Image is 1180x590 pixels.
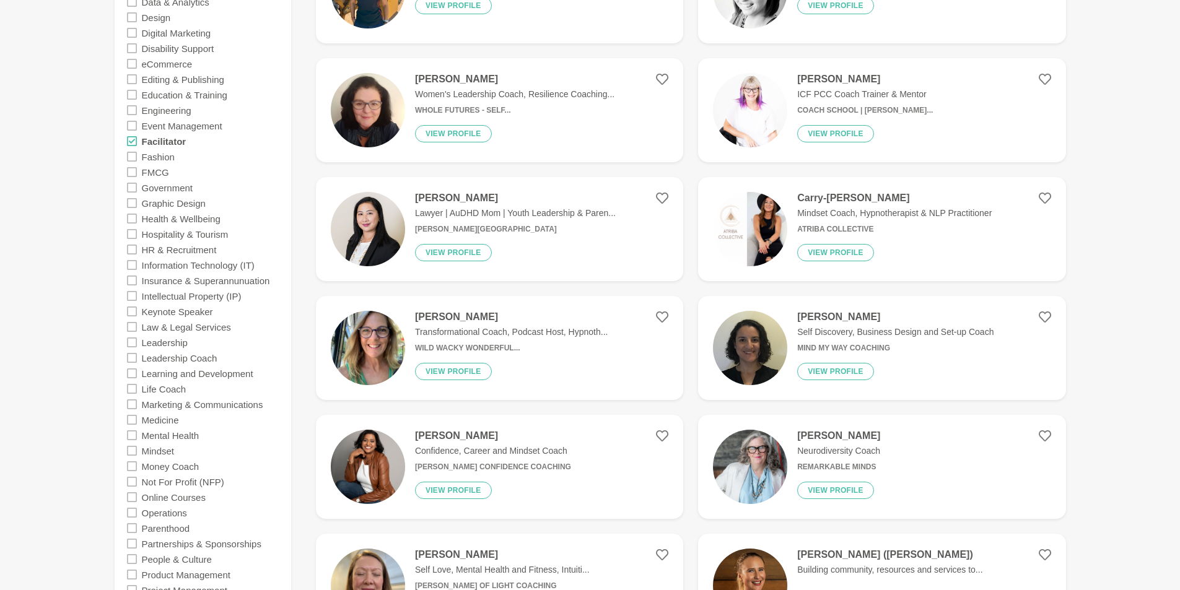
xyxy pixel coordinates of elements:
[142,350,217,365] label: Leadership Coach
[797,549,982,561] h4: [PERSON_NAME] ([PERSON_NAME])
[415,462,571,472] h6: [PERSON_NAME] Confidence Coaching
[797,244,874,261] button: View profile
[142,195,206,210] label: Graphic Design
[415,88,614,101] p: Women's Leadership Coach, Resilience Coaching...
[142,288,242,303] label: Intellectual Property (IP)
[142,272,270,288] label: Insurance & Superannunuation
[142,40,214,56] label: Disability Support
[797,344,994,353] h6: Mind My Way Coaching
[142,87,227,102] label: Education & Training
[415,225,616,234] h6: [PERSON_NAME][GEOGRAPHIC_DATA]
[142,102,191,118] label: Engineering
[713,430,787,504] img: 5f579c55a581b821c4ccb3aee0a062d5f8c8d8ad-1331x2000.jpg
[142,133,186,149] label: Facilitator
[142,551,212,566] label: People & Culture
[142,443,175,458] label: Mindset
[142,396,263,412] label: Marketing & Communications
[331,430,405,504] img: 61d3c87d136e5cabbf53b867e18e40da682d5660-576x864.jpg
[415,326,608,339] p: Transformational Coach, Podcast Host, Hypnoth...
[797,88,933,101] p: ICF PCC Coach Trainer & Mentor
[415,244,492,261] button: View profile
[415,311,608,323] h4: [PERSON_NAME]
[142,257,255,272] label: Information Technology (IT)
[142,520,190,536] label: Parenthood
[142,210,221,226] label: Health & Wellbeing
[142,365,253,381] label: Learning and Development
[698,415,1065,519] a: [PERSON_NAME]Neurodiversity CoachRemarkable MindsView profile
[415,482,492,499] button: View profile
[142,118,222,133] label: Event Management
[797,482,874,499] button: View profile
[415,344,608,353] h6: Wild Wacky Wonderful...
[797,563,982,576] p: Building community, resources and services to...
[415,125,492,142] button: View profile
[142,334,188,350] label: Leadership
[415,192,616,204] h4: [PERSON_NAME]
[142,164,169,180] label: FMCG
[415,207,616,220] p: Lawyer | AuDHD Mom | Youth Leadership & Paren...
[142,303,213,319] label: Keynote Speaker
[142,412,179,427] label: Medicine
[142,9,171,25] label: Design
[142,25,211,40] label: Digital Marketing
[797,311,994,323] h4: [PERSON_NAME]
[797,363,874,380] button: View profile
[142,381,186,396] label: Life Coach
[142,427,199,443] label: Mental Health
[415,549,590,561] h4: [PERSON_NAME]
[316,177,683,281] a: [PERSON_NAME]Lawyer | AuDHD Mom | Youth Leadership & Paren...[PERSON_NAME][GEOGRAPHIC_DATA]View p...
[142,458,199,474] label: Money Coach
[331,73,405,147] img: 5aeb252bf5a40be742549a1bb63f1101c2365f2e-280x373.jpg
[142,489,206,505] label: Online Courses
[698,58,1065,162] a: [PERSON_NAME]ICF PCC Coach Trainer & MentorCoach School | [PERSON_NAME]...View profile
[797,207,992,220] p: Mindset Coach, Hypnotherapist & NLP Practitioner
[142,241,217,257] label: HR & Recruitment
[713,311,787,385] img: be424144d6d793bdf34fc91f30e58b38cc251120-886x886.jpg
[415,106,614,115] h6: Whole Futures - Self...
[142,180,193,195] label: Government
[797,462,880,472] h6: Remarkable Minds
[415,445,571,458] p: Confidence, Career and Mindset Coach
[142,226,229,241] label: Hospitality & Tourism
[797,125,874,142] button: View profile
[797,445,880,458] p: Neurodiversity Coach
[713,192,787,266] img: 633bd0bbd31cd0e3f6320c8ff2de2385bf732874-1080x1080.png
[797,192,992,204] h4: Carry-[PERSON_NAME]
[415,430,571,442] h4: [PERSON_NAME]
[797,430,880,442] h4: [PERSON_NAME]
[331,311,405,385] img: 9032db4009e2d2eafb36946391b9ef56b15b7b48-2316x3088.jpg
[415,73,614,85] h4: [PERSON_NAME]
[797,73,933,85] h4: [PERSON_NAME]
[142,319,231,334] label: Law & Legal Services
[316,296,683,400] a: [PERSON_NAME]Transformational Coach, Podcast Host, Hypnoth...Wild Wacky Wonderful...View profile
[142,56,193,71] label: eCommerce
[797,326,994,339] p: Self Discovery, Business Design and Set-up Coach
[316,415,683,519] a: [PERSON_NAME]Confidence, Career and Mindset Coach[PERSON_NAME] Confidence CoachingView profile
[415,363,492,380] button: View profile
[142,566,230,582] label: Product Management
[415,563,590,576] p: Self Love, Mental Health and Fitness, Intuiti...
[797,225,992,234] h6: Atriba Collective
[797,106,933,115] h6: Coach School | [PERSON_NAME]...
[713,73,787,147] img: fce8846dfc9915dc30a9b5013df766b3f18915bb-3080x3838.jpg
[142,474,224,489] label: Not For Profit (NFP)
[142,149,175,164] label: Fashion
[698,177,1065,281] a: Carry-[PERSON_NAME]Mindset Coach, Hypnotherapist & NLP PractitionerAtriba CollectiveView profile
[331,192,405,266] img: 4e91b23fb5ffb8e988745f9c496fa79c7ddb9dda-400x400.jpg
[698,296,1065,400] a: [PERSON_NAME]Self Discovery, Business Design and Set-up CoachMind My Way CoachingView profile
[316,58,683,162] a: [PERSON_NAME]Women's Leadership Coach, Resilience Coaching...Whole Futures - Self...View profile
[142,71,224,87] label: Editing & Publishing
[142,505,187,520] label: Operations
[142,536,261,551] label: Partnerships & Sponsorships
